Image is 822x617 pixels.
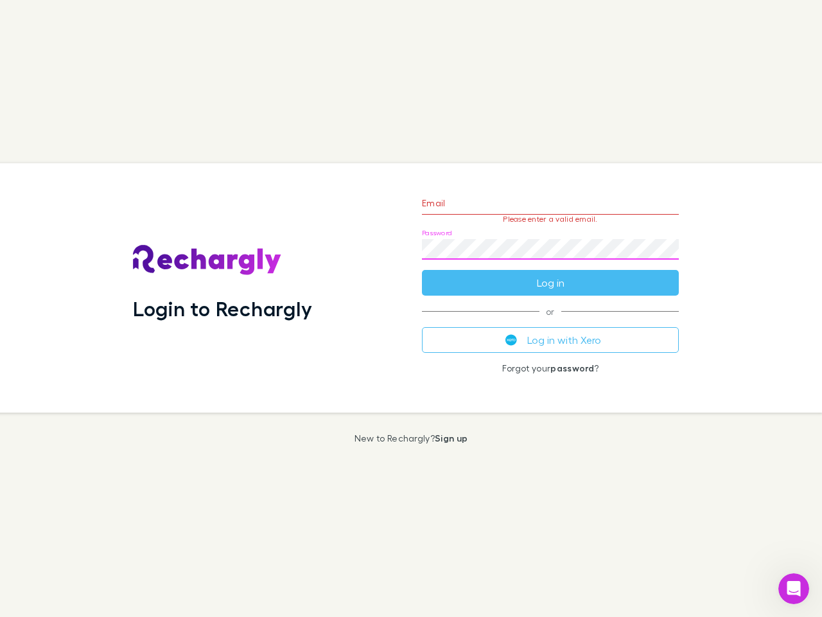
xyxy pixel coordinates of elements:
[422,228,452,238] label: Password
[422,363,679,373] p: Forgot your ?
[133,245,282,276] img: Rechargly's Logo
[422,270,679,296] button: Log in
[778,573,809,604] iframe: Intercom live chat
[133,296,312,321] h1: Login to Rechargly
[422,215,679,224] p: Please enter a valid email.
[354,433,468,443] p: New to Rechargly?
[422,327,679,353] button: Log in with Xero
[505,334,517,346] img: Xero's logo
[422,311,679,312] span: or
[435,433,468,443] a: Sign up
[550,362,594,373] a: password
